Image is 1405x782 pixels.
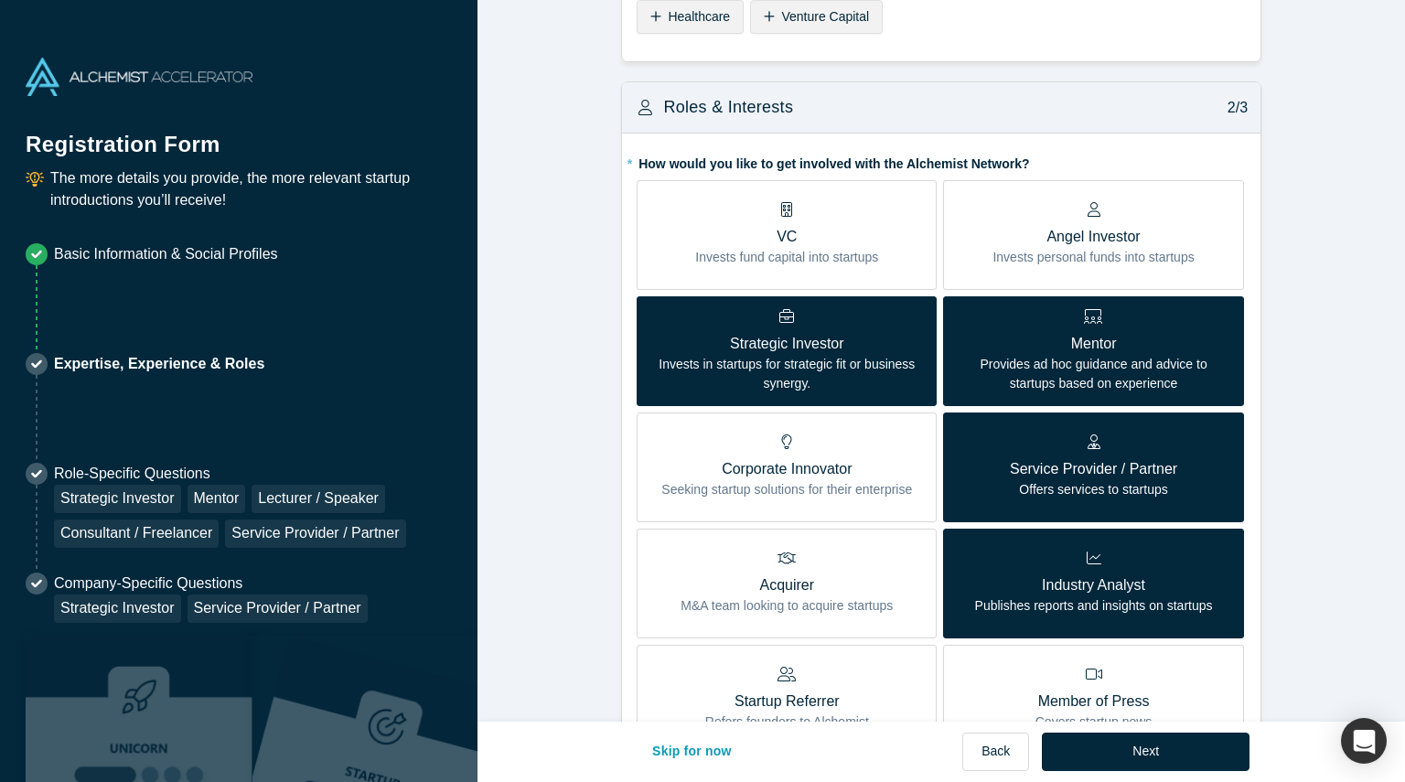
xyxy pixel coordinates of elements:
div: Mentor [188,485,246,513]
p: Provides ad hoc guidance and advice to startups based on experience [957,355,1229,393]
span: Venture Capital [781,9,869,24]
p: Acquirer [681,574,893,596]
h3: Roles & Interests [664,95,794,120]
h1: Registration Form [26,109,452,161]
p: Mentor [957,333,1229,355]
p: VC [695,226,878,248]
p: Company-Specific Questions [54,573,368,595]
p: Angel Investor [992,226,1194,248]
p: Member of Press [1035,691,1153,712]
img: Alchemist Accelerator Logo [26,58,252,96]
p: Covers startup news [1035,712,1153,732]
p: Expertise, Experience & Roles [54,353,264,375]
p: Invests fund capital into startups [695,248,878,267]
div: Service Provider / Partner [225,520,405,548]
div: Lecturer / Speaker [252,485,385,513]
button: Skip for now [633,733,751,771]
label: How would you like to get involved with the Alchemist Network? [637,148,1246,174]
p: Publishes reports and insights on startups [975,596,1213,616]
p: Industry Analyst [975,574,1213,596]
p: Seeking startup solutions for their enterprise [661,480,912,499]
p: The more details you provide, the more relevant startup introductions you’ll receive! [50,167,452,211]
p: 2/3 [1217,97,1248,119]
p: Strategic Investor [650,333,923,355]
button: Next [1042,733,1249,771]
p: Refers founders to Alchemist [705,712,869,732]
p: Basic Information & Social Profiles [54,243,278,265]
button: Back [962,733,1029,771]
span: Healthcare [668,9,730,24]
p: Corporate Innovator [661,458,912,480]
div: Service Provider / Partner [188,595,368,623]
div: Strategic Investor [54,485,181,513]
p: Invests personal funds into startups [992,248,1194,267]
p: Invests in startups for strategic fit or business synergy. [650,355,923,393]
p: M&A team looking to acquire startups [681,596,893,616]
p: Startup Referrer [705,691,869,712]
p: Role-Specific Questions [54,463,452,485]
p: Offers services to startups [1010,480,1177,499]
div: Consultant / Freelancer [54,520,219,548]
p: Service Provider / Partner [1010,458,1177,480]
div: Strategic Investor [54,595,181,623]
